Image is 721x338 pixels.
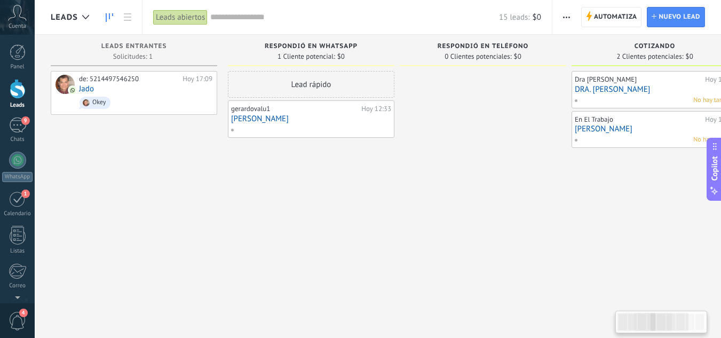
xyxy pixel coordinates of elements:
span: Cuenta [9,23,26,30]
span: Leads Entrantes [101,43,167,50]
span: $0 [533,12,541,22]
a: Automatiza [581,7,642,27]
div: Correo [2,282,33,289]
span: 4 [19,309,28,317]
div: Leads abiertos [153,10,208,25]
span: 2 Clientes potenciales: [616,53,683,60]
span: 1 Cliente potencial: [278,53,335,60]
div: Leads Entrantes [56,43,212,52]
div: Calendario [2,210,33,217]
div: de: 5214497546250 [79,75,179,83]
div: Jado [56,75,75,94]
span: 0 Clientes potenciales: [445,53,511,60]
div: En El Trabajo [575,115,702,124]
span: 15 leads: [499,12,529,22]
span: Nuevo lead [659,7,700,27]
span: 1 [21,190,30,198]
span: $0 [514,53,521,60]
div: gerardovalu1 [231,105,359,113]
div: Panel [2,64,33,70]
div: Leads [2,102,33,109]
div: Dra [PERSON_NAME] [575,75,702,84]
div: Respondió en Whatsapp [233,43,389,52]
span: Leads [51,12,78,22]
span: Copilot [709,156,720,180]
div: Okey [92,99,106,106]
span: Cotizando [635,43,675,50]
img: com.amocrm.amocrmwa.svg [69,87,76,94]
a: [PERSON_NAME] [231,114,391,123]
div: Hoy 17:09 [183,75,212,83]
div: Hoy 12:33 [361,105,391,113]
span: Respondió en Teléfono [438,43,529,50]
a: Jado [79,84,94,93]
span: $0 [686,53,693,60]
div: Lead rápido [228,71,394,98]
button: Más [559,7,574,27]
span: $0 [337,53,345,60]
div: Listas [2,248,33,255]
span: Automatiza [594,7,637,27]
div: Respondió en Teléfono [405,43,561,52]
span: Respondió en Whatsapp [265,43,358,50]
a: Leads [100,7,118,28]
span: Solicitudes: 1 [113,53,153,60]
div: Chats [2,136,33,143]
a: Lista [118,7,137,28]
div: WhatsApp [2,172,33,182]
a: Nuevo lead [647,7,705,27]
span: 9 [21,116,30,125]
